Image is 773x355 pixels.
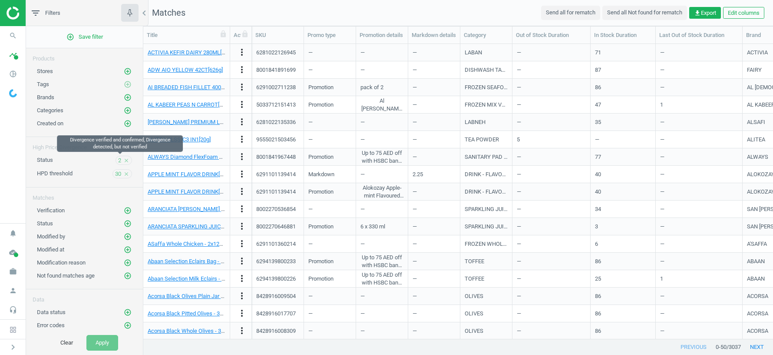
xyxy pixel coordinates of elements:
span: Modified by [37,233,65,240]
div: — [517,288,586,304]
div: 5033712151413 [256,101,296,109]
div: 40 [595,188,601,196]
span: Al [PERSON_NAME] Peas 400 g [360,97,403,113]
span: Filters [45,9,60,17]
div: LABNEH [465,118,486,126]
button: more_vert [237,204,247,215]
div: — [660,323,738,338]
span: Modification reason [37,259,86,266]
i: add_circle_outline [124,80,132,88]
button: more_vert [237,273,247,285]
div: 5 [517,136,520,144]
div: — [360,132,403,147]
div: ACORSA [747,327,768,335]
div: LABAN [465,49,482,57]
button: more_vert [237,308,247,319]
div: FAIRY [747,66,762,74]
div: — [413,288,456,304]
div: Category [464,31,509,39]
div: — [360,306,403,321]
div: 47 [595,101,601,109]
button: add_circle_outline [123,308,132,317]
button: more_vert [237,256,247,267]
div: Products [26,48,143,63]
div: Title [147,31,226,39]
span: HPD threshold [37,170,73,177]
i: timeline [5,47,21,63]
a: [PERSON_NAME] PREMIUM LABNEH 180GM[180g] [148,119,271,125]
a: Abaan Selection Milk Eclairs - 800 g[800g] [148,275,250,282]
i: more_vert [237,134,247,144]
i: more_vert [237,47,247,57]
span: Tags [37,81,49,87]
a: ALWAYS Diamond FlexFoam Large sanitary pads with wings - 10 Pads[10'S] [148,154,332,160]
div: ALSAFI [747,118,765,126]
span: 30 [115,170,121,178]
i: more_vert [237,169,247,179]
div: grid [143,44,773,339]
div: DISHWASH TABS [465,66,508,74]
i: add_circle_outline [124,233,132,241]
div: — [308,323,351,338]
button: Edit columns [723,7,764,19]
div: 2.25 [413,171,423,178]
div: 8001841967448 [256,153,296,161]
span: Verification [37,207,65,214]
div: — [660,236,738,251]
i: work [5,263,21,280]
div: ABAAN [747,258,765,265]
button: add_circle_outline [123,67,132,76]
div: — [308,132,351,147]
div: — [660,167,738,182]
i: more_vert [237,204,247,214]
button: more_vert [237,221,247,232]
span: Alokozay Apple-mint Flavoured Drink 250 ml [360,184,403,200]
div: — [660,184,738,199]
div: Matches [26,188,143,202]
button: more_vert [237,325,247,337]
a: ACTIVIA KEFIR DAIRY 280ML[280ml] [148,49,238,56]
div: — [413,236,456,251]
div: — [413,132,456,147]
div: — [660,149,738,164]
div: — [413,254,456,269]
div: — [360,62,403,77]
div: — [517,254,586,269]
button: chevron_right [2,342,24,353]
span: Categories [37,107,63,114]
i: add_circle_outline [124,207,132,214]
i: add_circle_outline [66,33,74,41]
div: 6291101139414 [256,171,296,178]
i: add_circle_outline [124,94,132,101]
div: 6291101139414 [256,188,296,196]
div: Data [26,289,143,304]
div: High Price Divergence [26,137,143,151]
div: ACORSA [747,292,768,300]
span: Status [37,157,53,163]
div: 6281022135336 [256,118,296,126]
div: — [660,62,738,77]
div: — [360,45,403,60]
div: 6 [595,240,598,248]
span: pack of 2 [360,84,383,91]
a: Acorsa Black Olives Plain Jar - 950 gm[950g] [148,293,257,299]
div: 8428916017707 [256,310,296,318]
div: FROZEN MIX VEGETABLES [465,101,508,109]
div: Promotion [308,254,351,269]
span: Data status [37,309,66,315]
div: — [660,254,738,269]
i: add_circle_outline [124,107,132,114]
div: — [517,323,586,338]
button: Send all for rematch [541,6,600,20]
a: ARANCIATA [PERSON_NAME] SPARKLING JUICE[330ml] [148,206,284,212]
div: 71 [595,49,601,57]
div: — [360,323,403,338]
div: Promotion [308,271,351,286]
i: more_vert [237,291,247,301]
a: Acorsa Black Pitted Olives - 350 gm[350g] [148,310,250,317]
div: 6294139800226 [256,275,296,283]
button: more_vert [237,47,247,58]
span: Up to 75 AED off with HSBC bank. Use code HSBC; Earn up to AED 120,000 in SHARE points annually [360,254,403,269]
i: more_vert [237,308,247,318]
div: — [360,288,403,304]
